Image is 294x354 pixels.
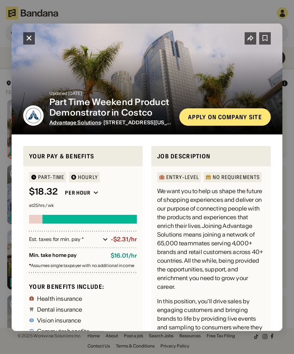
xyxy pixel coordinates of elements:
div: No Requirements [213,175,260,180]
div: Assumes single taxpayer with no additional income [29,263,137,268]
div: Vision insurance [37,317,81,323]
div: Apply on company site [188,114,262,120]
div: Job Description [157,151,265,161]
div: Updated [DATE] [49,91,173,96]
div: Your pay & benefits [29,151,137,161]
div: at 25 hrs / wk [29,203,137,208]
div: Min. take home pay [29,252,105,259]
div: Part-time [38,175,64,180]
div: Your benefits include: [29,283,137,290]
div: We want you to help us shape the future of shopping experiences and deliver on our purpose of con... [157,187,265,291]
div: $ 18.32 [29,187,58,197]
div: · [STREET_ADDRESS][US_STATE] [49,119,173,125]
div: Health insurance [37,295,82,301]
div: Commuter benefits [37,328,89,334]
div: Dental insurance [37,306,82,312]
img: Advantage Solutions logo [23,105,44,125]
div: Est. taxes for min. pay * [29,236,100,243]
span: Advantage Solutions [49,119,101,125]
div: Per hour [65,190,90,196]
div: -$2.31/hr [111,236,137,243]
div: Part Time Weekend Product Demonstrator in Costco [49,97,173,118]
div: HOURLY [78,175,98,180]
div: Entry-Level [166,175,199,180]
div: $ 16.01 / hr [111,252,137,259]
